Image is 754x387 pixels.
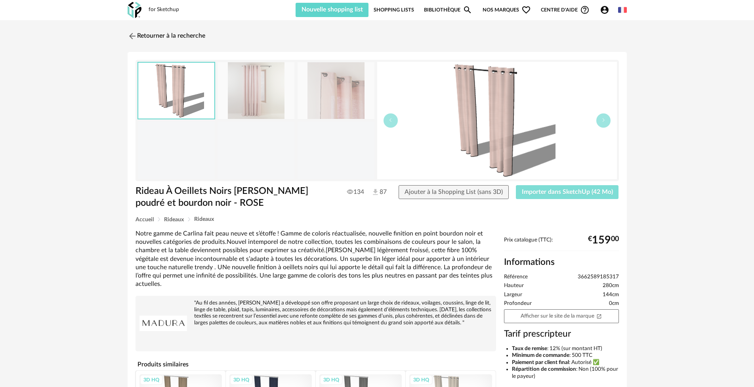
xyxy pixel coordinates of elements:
[512,346,547,351] b: Taux de remise
[580,5,590,15] span: Help Circle Outline icon
[377,62,617,179] img: thumbnail.png
[139,300,492,327] div: "Au fil des années, [PERSON_NAME] a développé son offre proposant un large choix de rideaux, voil...
[588,237,619,243] div: € 00
[512,353,569,358] b: Minimum de commande
[600,5,609,15] span: Account Circle icon
[512,366,576,372] b: Répartition de commission
[512,360,569,365] b: Paiement par client final
[218,62,294,119] img: rideau-a-oeillets-noirs_CARLINA_006498_RG_4.jpg
[296,3,369,17] button: Nouvelle shopping list
[149,6,179,13] div: for Sketchup
[504,257,619,268] h2: Informations
[405,189,503,195] span: Ajouter à la Shopping List (sans 3D)
[164,217,184,222] span: Rideaux
[603,291,619,299] span: 144cm
[512,359,619,366] li: : Autorisé ✅
[592,237,611,243] span: 159
[504,300,532,307] span: Profondeur
[371,188,380,196] img: Téléchargements
[512,352,619,359] li: : 500 TTC
[516,185,619,199] button: Importer dans SketchUp (42 Mo)
[504,309,619,323] a: Afficher sur le site de la marqueOpen In New icon
[136,358,496,370] h4: Produits similaires
[194,216,214,222] span: Rideaux
[512,345,619,353] li: : 12% (sur montant HT)
[320,375,343,385] div: 3D HQ
[136,217,154,222] span: Accueil
[374,3,414,17] a: Shopping Lists
[596,313,602,318] span: Open In New icon
[463,5,472,15] span: Magnify icon
[128,27,205,45] a: Retourner à la recherche
[399,185,509,199] button: Ajouter à la Shopping List (sans 3D)
[504,237,619,251] div: Prix catalogue (TTC):
[504,291,522,299] span: Largeur
[600,5,613,15] span: Account Circle icon
[128,2,141,18] img: OXP
[578,274,619,281] span: 3662589185317
[140,375,163,385] div: 3D HQ
[618,6,627,14] img: fr
[302,6,363,13] span: Nouvelle shopping list
[504,328,619,340] h3: Tarif prescripteur
[504,274,528,281] span: Référence
[504,282,524,289] span: Hauteur
[128,31,137,41] img: svg+xml;base64,PHN2ZyB3aWR0aD0iMjQiIGhlaWdodD0iMjQiIHZpZXdCb3g9IjAgMCAyNCAyNCIgZmlsbD0ibm9uZSIgeG...
[410,375,433,385] div: 3D HQ
[522,189,613,195] span: Importer dans SketchUp (42 Mo)
[298,62,374,119] img: rideau-a-oeillets-noirs_CARLINA_006498_RG_5.jpg
[139,300,187,347] img: brand logo
[136,185,332,209] h1: Rideau À Oeillets Noirs [PERSON_NAME] poudré et bourdon noir - ROSE
[521,5,531,15] span: Heart Outline icon
[230,375,253,385] div: 3D HQ
[347,188,364,196] span: 134
[603,282,619,289] span: 280cm
[609,300,619,307] span: 0cm
[512,366,619,380] li: : Non (100% pour le payeur)
[541,5,590,15] span: Centre d'aideHelp Circle Outline icon
[136,216,619,222] div: Breadcrumb
[371,188,384,197] span: 87
[483,3,531,17] span: Nos marques
[424,3,472,17] a: BibliothèqueMagnify icon
[138,63,214,119] img: thumbnail.png
[136,230,496,289] div: Notre gamme de Carlina fait peau neuve et s’étoffe ! Gamme de coloris réactualisée, nouvelle fini...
